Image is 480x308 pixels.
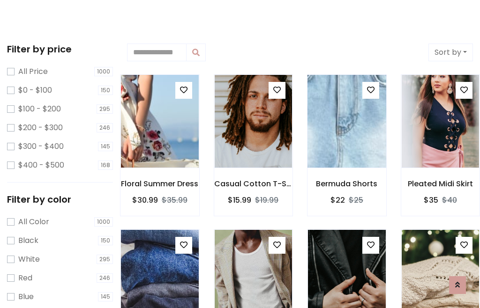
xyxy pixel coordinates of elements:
span: 150 [98,236,113,245]
label: Red [18,272,32,284]
label: Blue [18,291,34,302]
span: 246 [97,273,113,283]
label: Black [18,235,38,246]
h5: Filter by price [7,44,113,55]
span: 168 [98,161,113,170]
label: $300 - $400 [18,141,64,152]
h6: Casual Cotton T-Shirt [214,179,293,188]
del: $40 [442,195,457,205]
label: $0 - $100 [18,85,52,96]
span: 1000 [94,67,113,76]
span: 145 [98,292,113,301]
del: $25 [349,195,363,205]
h6: Bermuda Shorts [307,179,386,188]
span: 246 [97,123,113,132]
del: $19.99 [255,195,278,205]
h5: Filter by color [7,194,113,205]
span: 145 [98,142,113,151]
del: $35.99 [162,195,187,205]
label: $400 - $500 [18,160,64,171]
label: All Color [18,216,49,227]
label: $200 - $300 [18,122,63,133]
h6: $35 [424,196,438,205]
span: 150 [98,86,113,95]
h6: Floral Summer Dress [120,179,199,188]
button: Sort by [428,44,473,61]
h6: $30.99 [132,196,158,205]
label: All Price [18,66,48,77]
span: 295 [97,255,113,264]
label: $100 - $200 [18,103,61,115]
h6: Pleated Midi Skirt [401,179,480,188]
label: White [18,254,40,265]
h6: $22 [330,196,345,205]
span: 295 [97,104,113,114]
span: 1000 [94,217,113,227]
h6: $15.99 [228,196,251,205]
